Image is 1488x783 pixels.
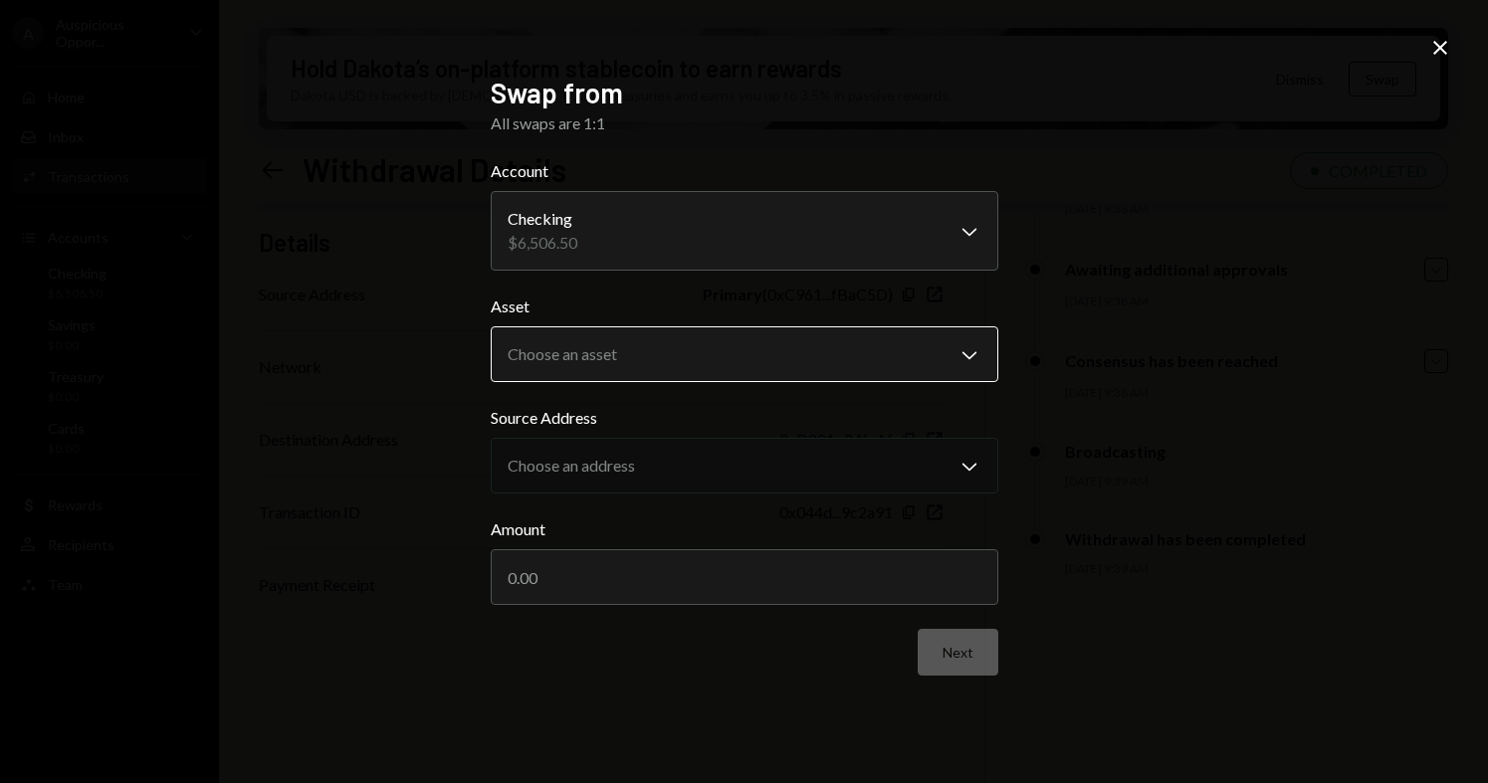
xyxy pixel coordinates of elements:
button: Account [491,191,998,271]
label: Asset [491,294,998,318]
button: Asset [491,326,998,382]
h2: Swap from [491,74,998,112]
div: All swaps are 1:1 [491,111,998,135]
input: 0.00 [491,549,998,605]
label: Source Address [491,406,998,430]
label: Account [491,159,998,183]
button: Source Address [491,438,998,493]
label: Amount [491,517,998,541]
